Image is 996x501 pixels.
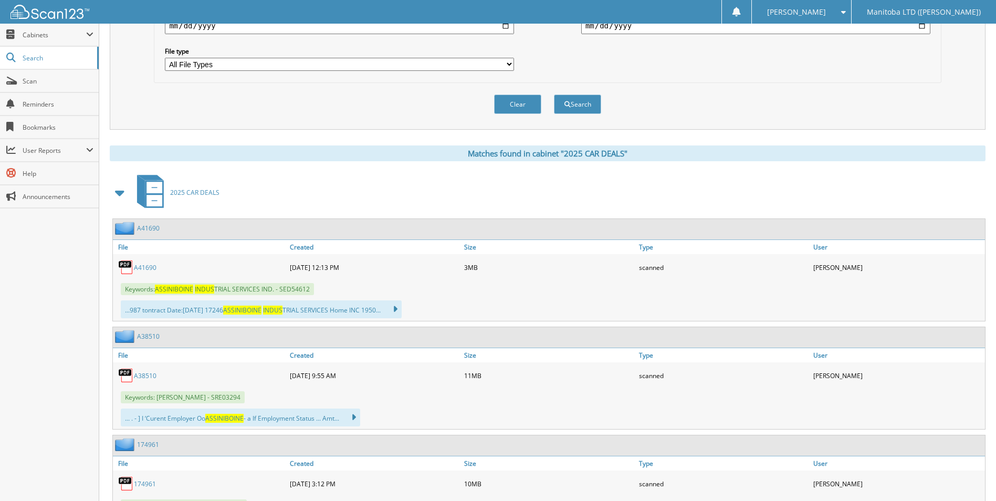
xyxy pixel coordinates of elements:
label: File type [165,47,514,56]
span: Bookmarks [23,123,93,132]
span: Scan [23,77,93,86]
span: Keywords: TRIAL SERVICES IND. - SED54612 [121,283,314,295]
input: end [581,17,930,34]
input: start [165,17,514,34]
div: scanned [636,257,811,278]
button: Search [554,95,601,114]
span: User Reports [23,146,86,155]
div: scanned [636,473,811,494]
span: Search [23,54,92,62]
div: [PERSON_NAME] [811,257,985,278]
a: Created [287,456,462,471]
a: User [811,348,985,362]
span: INDUS [263,306,282,315]
div: [DATE] 3:12 PM [287,473,462,494]
div: 3MB [462,257,636,278]
div: [DATE] 12:13 PM [287,257,462,278]
a: Created [287,240,462,254]
span: INDUS [195,285,214,294]
img: PDF.png [118,476,134,492]
img: folder2.png [115,438,137,451]
img: PDF.png [118,259,134,275]
span: Help [23,169,93,178]
a: Size [462,240,636,254]
a: 174961 [134,479,156,488]
a: 174961 [137,440,159,449]
div: [PERSON_NAME] [811,365,985,386]
div: Matches found in cabinet "2025 CAR DEALS" [110,145,985,161]
img: folder2.png [115,222,137,235]
a: Type [636,240,811,254]
a: File [113,348,287,362]
span: ASSINIBOINE [223,306,261,315]
img: folder2.png [115,330,137,343]
div: scanned [636,365,811,386]
a: File [113,240,287,254]
div: ...987 tontract Date:[DATE] 17246 TRIAL SERVICES Home INC 1950... [121,300,402,318]
div: [DATE] 9:55 AM [287,365,462,386]
span: Cabinets [23,30,86,39]
div: [PERSON_NAME] [811,473,985,494]
a: A38510 [137,332,160,341]
a: Created [287,348,462,362]
a: User [811,240,985,254]
a: Type [636,348,811,362]
span: Keywords: [PERSON_NAME] - SRE03294 [121,391,245,403]
div: 11MB [462,365,636,386]
span: 2025 CAR DEALS [170,188,219,197]
span: Reminders [23,100,93,109]
a: Size [462,348,636,362]
a: 2025 CAR DEALS [131,172,219,213]
span: [PERSON_NAME] [767,9,826,15]
a: Size [462,456,636,471]
span: ASSINIBOINE [205,414,244,423]
img: PDF.png [118,368,134,383]
a: Type [636,456,811,471]
a: User [811,456,985,471]
span: Manitoba LTD ([PERSON_NAME]) [867,9,981,15]
img: scan123-logo-white.svg [11,5,89,19]
a: A41690 [137,224,160,233]
div: 10MB [462,473,636,494]
div: ... . - ] I ‘Curent Employer Oo - a If Employment Status ... Amt... [121,409,360,426]
iframe: Chat Widget [943,451,996,501]
button: Clear [494,95,541,114]
span: Announcements [23,192,93,201]
span: ASSINIBOINE [155,285,193,294]
a: File [113,456,287,471]
a: A38510 [134,371,156,380]
a: A41690 [134,263,156,272]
